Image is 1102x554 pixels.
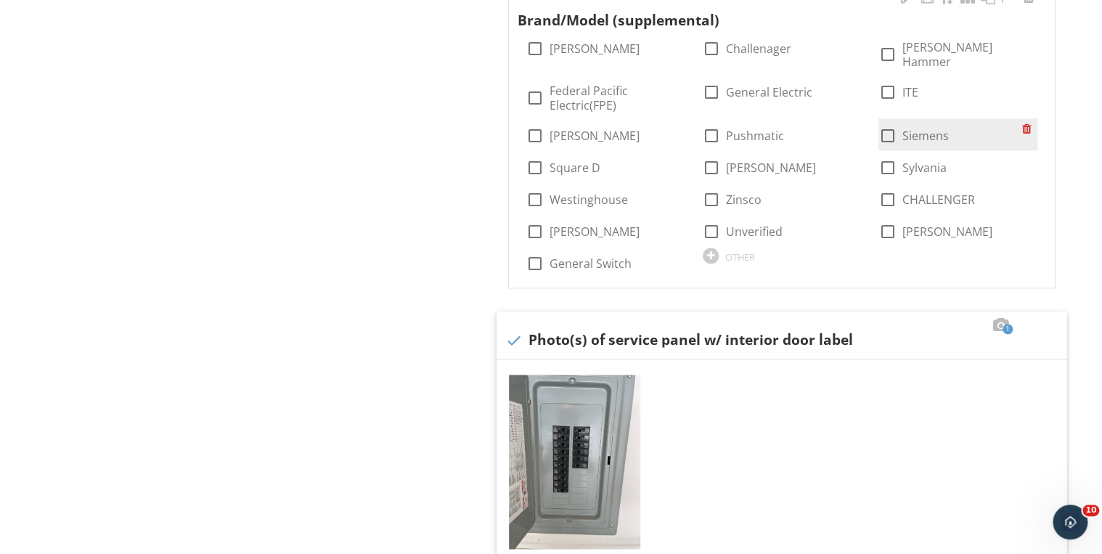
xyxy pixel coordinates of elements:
[1003,324,1013,334] span: 1
[550,224,640,239] label: [PERSON_NAME]
[726,85,812,99] label: General Electric
[550,160,600,175] label: Square D
[550,192,628,207] label: Westinghouse
[726,192,762,207] label: Zinsco
[1082,505,1099,516] span: 10
[726,160,816,175] label: [PERSON_NAME]
[550,129,640,143] label: [PERSON_NAME]
[725,251,755,263] div: OTHER
[902,160,946,175] label: Sylvania
[550,256,632,271] label: General Switch
[550,83,685,113] label: Federal Pacific Electric(FPE)
[902,40,1037,69] label: [PERSON_NAME] Hammer
[1053,505,1087,539] iframe: Intercom live chat
[726,41,791,56] label: Challenager
[902,192,974,207] label: CHALLENGER
[726,129,784,143] label: Pushmatic
[902,85,918,99] label: ITE
[550,41,640,56] label: [PERSON_NAME]
[902,129,948,143] label: Siemens
[726,224,783,239] label: Unverified
[902,224,992,239] label: [PERSON_NAME]
[509,375,640,550] img: photo.jpg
